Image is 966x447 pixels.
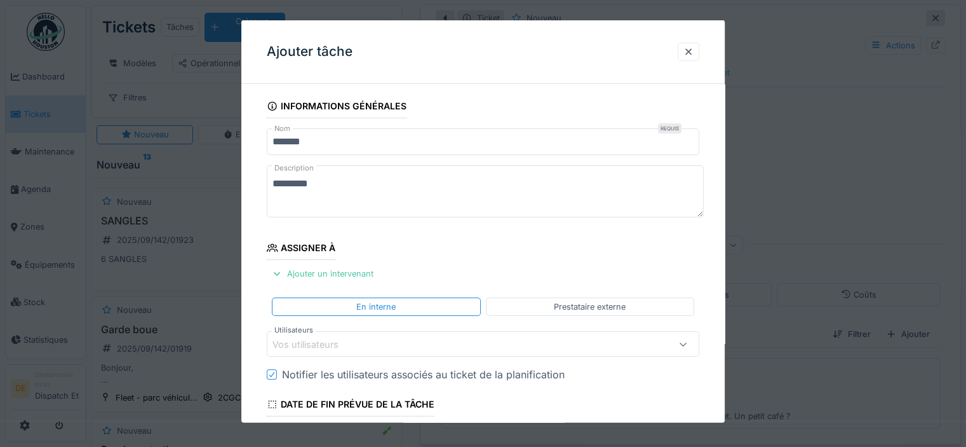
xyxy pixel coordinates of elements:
label: Nom [272,123,293,134]
div: Requis [658,123,681,134]
div: Ajouter un intervenant [267,265,379,282]
label: Utilisateurs [272,325,316,336]
h3: Ajouter tâche [267,44,352,60]
div: Prestataire externe [554,301,626,313]
div: Notifier les utilisateurs associés au ticket de la planification [282,367,565,382]
label: Description [272,160,316,176]
div: Assigner à [267,238,335,260]
div: En interne [356,301,396,313]
div: Vos utilisateurs [272,337,356,351]
div: Informations générales [267,97,406,118]
div: Date de fin prévue de la tâche [267,395,434,416]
